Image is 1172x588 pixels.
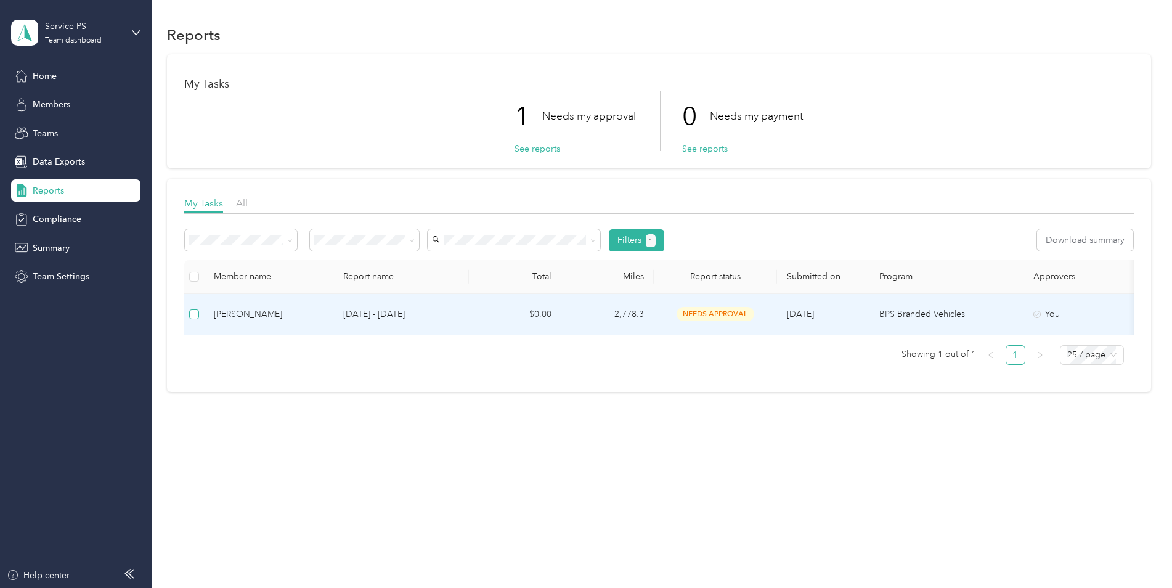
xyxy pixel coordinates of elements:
span: Showing 1 out of 1 [901,345,976,364]
th: Approvers [1023,260,1147,294]
td: 2,778.3 [561,294,654,335]
button: left [981,345,1001,365]
button: Download summary [1037,229,1133,251]
th: Program [869,260,1023,294]
span: Home [33,70,57,83]
th: Member name [204,260,333,294]
li: Previous Page [981,345,1001,365]
p: [DATE] - [DATE] [343,308,459,321]
span: [DATE] [787,309,814,319]
span: 25 / page [1067,346,1117,364]
button: Filters1 [609,229,665,251]
button: 1 [646,234,656,247]
td: $0.00 [469,294,561,335]
p: Needs my payment [710,108,803,124]
span: needs approval [677,307,754,321]
div: Service PS [45,20,122,33]
span: Members [33,98,70,111]
div: Miles [571,271,644,282]
span: Compliance [33,213,81,226]
button: Help center [7,569,70,582]
div: Member name [214,271,324,282]
p: 0 [682,91,710,142]
span: Report status [664,271,767,282]
span: Team Settings [33,270,89,283]
div: You [1033,308,1137,321]
p: Needs my approval [542,108,636,124]
th: Submitted on [777,260,869,294]
button: See reports [515,142,560,155]
th: Report name [333,260,469,294]
div: [PERSON_NAME] [214,308,324,321]
div: Team dashboard [45,37,102,44]
span: My Tasks [184,197,223,209]
button: See reports [682,142,728,155]
h1: My Tasks [184,78,1134,91]
span: All [236,197,248,209]
h1: Reports [167,28,221,41]
a: 1 [1006,346,1025,364]
p: BPS Branded Vehicles [879,308,1014,321]
div: Page Size [1060,345,1124,365]
iframe: Everlance-gr Chat Button Frame [1103,519,1172,588]
span: left [987,351,995,359]
span: Summary [33,242,70,255]
span: 1 [649,235,653,247]
span: Teams [33,127,58,140]
li: 1 [1006,345,1025,365]
td: BPS Branded Vehicles [869,294,1023,335]
span: Data Exports [33,155,85,168]
div: Total [479,271,551,282]
span: Reports [33,184,64,197]
li: Next Page [1030,345,1050,365]
button: right [1030,345,1050,365]
p: 1 [515,91,542,142]
span: right [1036,351,1044,359]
